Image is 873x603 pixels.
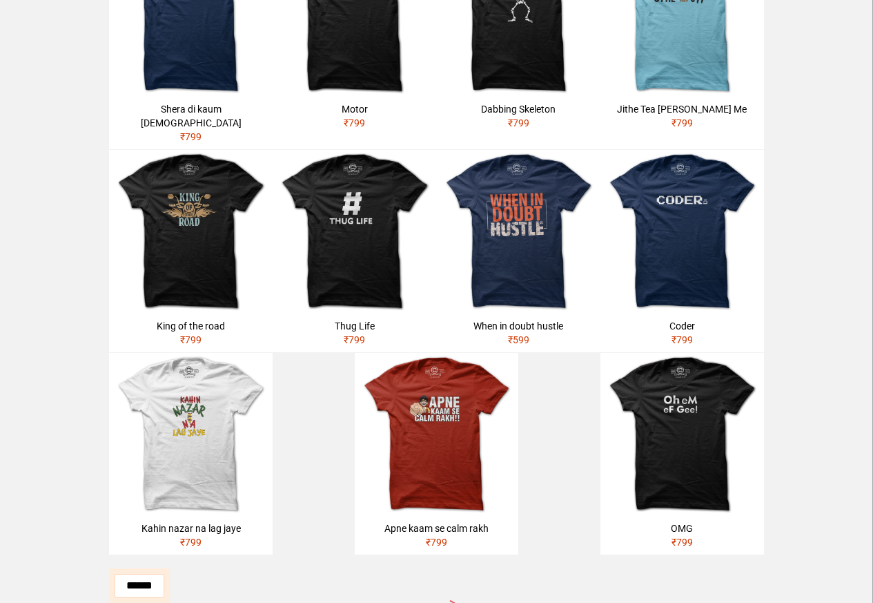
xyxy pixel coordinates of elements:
div: Motor [278,102,431,116]
span: ₹ 799 [180,537,202,548]
img: omg.jpg [600,353,764,517]
span: ₹ 799 [180,334,202,345]
div: Dabbing Skeleton [442,102,595,116]
div: Jithe Tea [PERSON_NAME] Me [606,102,758,116]
div: OMG [606,521,758,535]
a: Apne kaam se calm rakh₹799 [355,353,518,555]
span: ₹ 799 [180,131,202,142]
a: King of the road₹799 [109,150,273,352]
span: ₹ 799 [344,117,365,128]
span: ₹ 799 [671,537,693,548]
img: APNE-KAAM-SE-CALM.jpg [355,353,518,517]
span: ₹ 599 [508,334,529,345]
div: King of the road [115,319,267,333]
img: when-in-doubt-hustle.jpg [437,150,600,314]
span: ₹ 799 [508,117,529,128]
div: When in doubt hustle [442,319,595,333]
a: Thug Life₹799 [273,150,436,352]
span: ₹ 799 [426,537,447,548]
img: thug-life.jpg [273,150,436,314]
a: Kahin nazar na lag jaye₹799 [109,353,273,555]
a: OMG₹799 [600,353,764,555]
div: Apne kaam se calm rakh [360,521,513,535]
span: ₹ 799 [671,334,693,345]
div: Thug Life [278,319,431,333]
a: When in doubt hustle₹599 [437,150,600,352]
a: Coder₹799 [600,150,764,352]
div: Shera di kaum [DEMOGRAPHIC_DATA] [115,102,267,130]
img: kahin-nazar-na-lag-jaye.jpg [109,353,273,517]
img: coder.jpg [600,150,764,314]
div: Coder [606,319,758,333]
span: ₹ 799 [344,334,365,345]
img: king-of-the-road.jpg [109,150,273,314]
span: ₹ 799 [671,117,693,128]
div: Kahin nazar na lag jaye [115,521,267,535]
